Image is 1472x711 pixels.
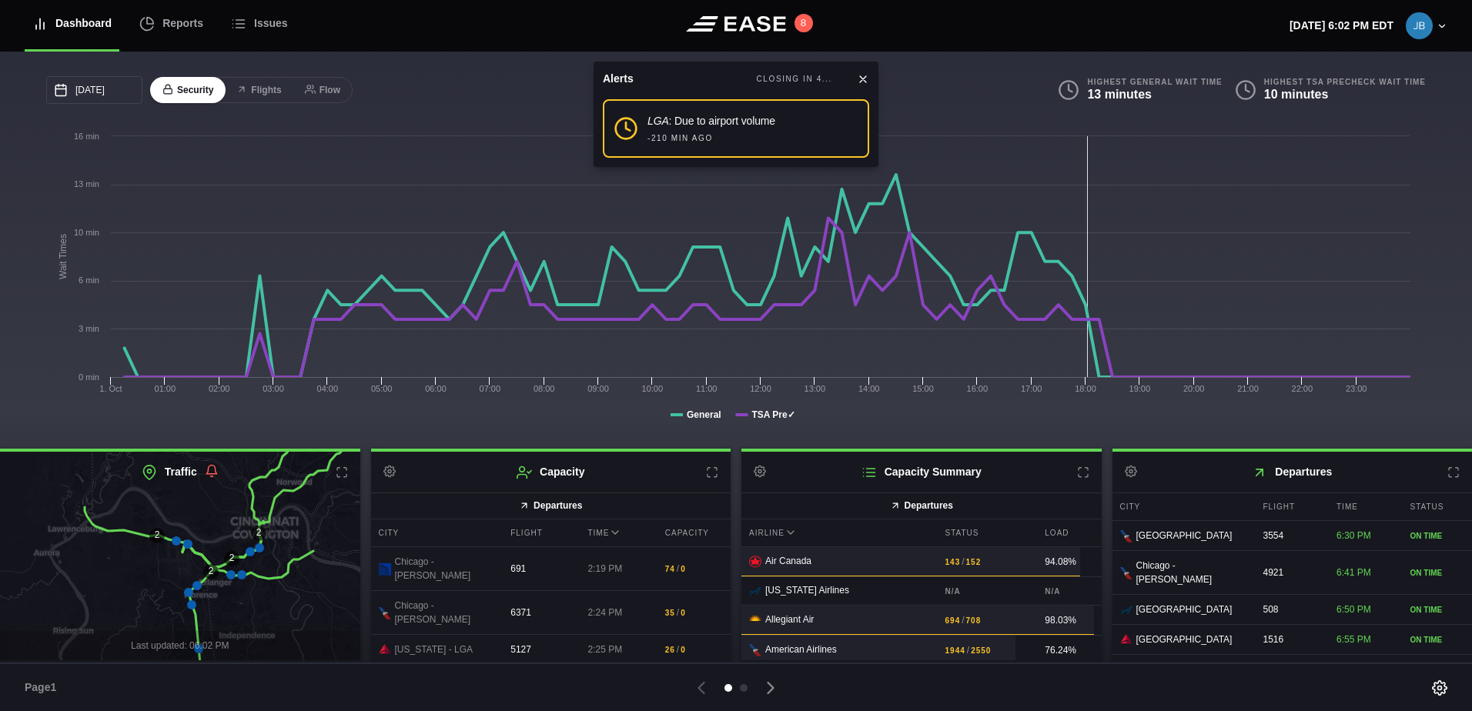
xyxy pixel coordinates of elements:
button: Departures [741,492,1102,519]
text: 23:00 [1346,384,1367,393]
text: 10:00 [642,384,664,393]
tspan: Wait Times [58,234,69,279]
b: 152 [966,556,982,568]
tspan: 13 min [74,179,99,189]
span: [US_STATE] Airlines [765,585,849,596]
span: / [962,613,964,627]
div: 1516 [1256,625,1326,654]
text: 22:00 [1292,384,1313,393]
b: 0 [681,563,686,575]
img: be0d2eec6ce3591e16d61ee7af4da0ae [1406,12,1433,39]
div: 1556 [1256,655,1326,684]
text: 15:00 [912,384,934,393]
span: [GEOGRAPHIC_DATA] [1136,603,1233,616]
b: 0 [681,644,686,656]
tspan: General [687,409,721,420]
div: 2 [251,526,266,541]
b: 1944 [945,645,965,656]
span: Allegiant Air [765,614,814,625]
span: [US_STATE] - LGA [395,643,473,656]
span: / [677,562,679,576]
span: Air Canada [765,556,811,566]
span: / [962,555,964,569]
div: City [371,519,500,546]
b: 694 [945,615,961,626]
span: 2:19 PM [587,563,622,574]
b: 2550 [971,645,991,656]
b: 10 minutes [1264,88,1329,101]
text: 18:00 [1075,384,1096,393]
div: 5127 [503,635,576,664]
span: Page 1 [25,679,63,696]
div: Time [1329,493,1399,520]
text: 03:00 [263,384,284,393]
b: 708 [966,615,982,626]
div: Flight [1256,493,1326,520]
div: Load [1037,519,1101,546]
text: 14:00 [858,384,880,393]
tspan: 16 min [74,132,99,141]
text: 01:00 [155,384,176,393]
div: 6371 [503,598,576,627]
div: 4921 [1256,558,1326,587]
span: / [677,643,679,656]
tspan: 6 min [79,275,99,285]
span: 6:50 PM [1337,604,1371,615]
p: [DATE] 6:02 PM EDT [1290,18,1393,34]
span: 6:55 PM [1337,634,1371,645]
div: Capacity [657,519,731,546]
div: ON TIME [1410,567,1465,579]
span: / [967,643,969,657]
tspan: 1. Oct [99,384,122,393]
span: [GEOGRAPHIC_DATA] [1136,529,1233,542]
tspan: 3 min [79,324,99,333]
div: City [1112,493,1252,520]
b: 74 [665,563,675,575]
text: 04:00 [317,384,339,393]
span: Chicago - [PERSON_NAME] [395,555,492,582]
span: 6:30 PM [1337,530,1371,541]
span: Chicago - [PERSON_NAME] [1136,559,1244,586]
button: Flow [293,77,353,104]
b: N/A [945,586,1026,597]
span: 2:25 PM [587,644,622,655]
text: 17:00 [1021,384,1042,393]
div: 94.08% [1045,555,1093,569]
input: mm/dd/yyyy [46,76,142,104]
div: : Due to airport volume [647,113,775,129]
text: 13:00 [805,384,826,393]
span: [GEOGRAPHIC_DATA] [1136,633,1233,646]
button: Flights [224,77,293,104]
div: 76.24% [1045,643,1093,657]
button: Security [150,77,226,104]
div: 691 [503,554,576,583]
div: 2 [149,528,165,543]
b: 35 [665,607,675,619]
text: 21:00 [1237,384,1259,393]
span: 6:41 PM [1337,567,1371,578]
b: 13 minutes [1087,88,1152,101]
div: CLOSING IN 4... [757,73,832,85]
em: LGA [647,115,669,127]
tspan: 10 min [74,228,99,237]
h2: Capacity [371,452,731,492]
span: / [677,606,679,619]
div: Airline [741,519,934,546]
b: Highest TSA PreCheck Wait Time [1264,77,1426,87]
button: 8 [795,14,813,32]
span: Chicago - [PERSON_NAME] [395,599,492,626]
div: 98.03% [1045,613,1093,627]
b: 0 [681,607,686,619]
div: Time [580,519,653,546]
span: American Airlines [765,644,837,655]
text: 19:00 [1129,384,1151,393]
text: 12:00 [750,384,771,393]
div: -210 MIN AGO [647,132,713,144]
div: Alerts [603,71,634,87]
div: ON TIME [1410,530,1465,542]
b: 143 [945,556,961,568]
text: 08:00 [534,384,555,393]
text: 09:00 [587,384,609,393]
text: 16:00 [967,384,989,393]
div: 2 [224,551,239,566]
